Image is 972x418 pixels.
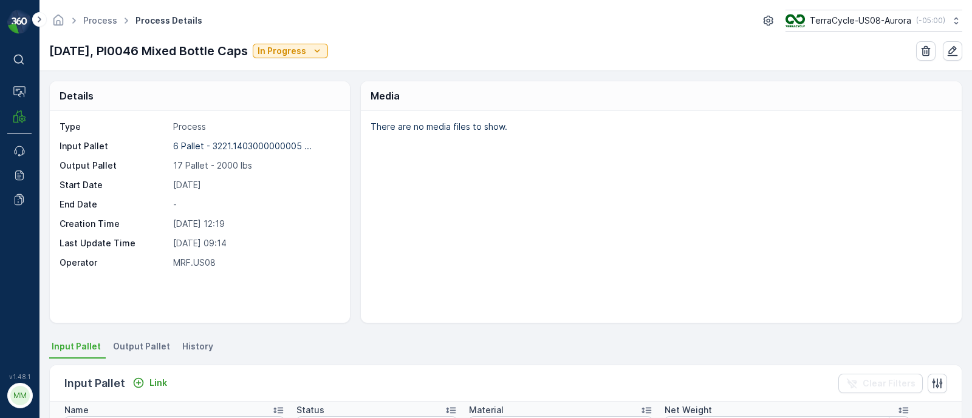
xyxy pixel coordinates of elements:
[113,340,170,352] span: Output Pallet
[60,160,168,172] p: Output Pallet
[60,179,168,191] p: Start Date
[810,15,911,27] p: TerraCycle-US08-Aurora
[173,179,337,191] p: [DATE]
[863,377,916,389] p: Clear Filters
[60,237,168,249] p: Last Update Time
[60,121,168,133] p: Type
[173,198,337,211] p: -
[10,386,30,405] div: MM
[64,375,125,392] p: Input Pallet
[253,44,328,58] button: In Progress
[785,14,805,27] img: image_ci7OI47.png
[83,15,117,25] a: Process
[60,140,168,152] p: Input Pallet
[182,340,213,352] span: History
[7,373,32,380] span: v 1.48.1
[665,404,712,416] p: Net Weight
[173,257,337,269] p: MRF.US08
[173,141,312,151] p: 6 Pallet - 3221.1403000000005 ...
[52,18,65,29] a: Homepage
[296,404,324,416] p: Status
[785,10,962,32] button: TerraCycle-US08-Aurora(-05:00)
[173,218,337,230] p: [DATE] 12:19
[60,198,168,211] p: End Date
[133,15,205,27] span: Process Details
[60,218,168,230] p: Creation Time
[60,89,94,103] p: Details
[128,376,172,390] button: Link
[52,340,101,352] span: Input Pallet
[60,257,168,269] p: Operator
[173,121,337,133] p: Process
[258,45,306,57] p: In Progress
[173,237,337,249] p: [DATE] 09:14
[371,121,949,133] p: There are no media files to show.
[49,42,248,60] p: [DATE], PI0046 Mixed Bottle Caps
[7,383,32,408] button: MM
[371,89,400,103] p: Media
[916,16,945,25] p: ( -05:00 )
[469,404,504,416] p: Material
[7,10,32,34] img: logo
[149,377,167,389] p: Link
[838,374,923,393] button: Clear Filters
[64,404,89,416] p: Name
[173,160,337,172] p: 17 Pallet - 2000 lbs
